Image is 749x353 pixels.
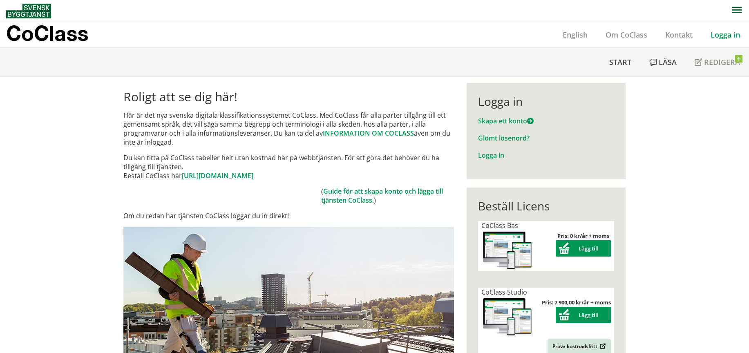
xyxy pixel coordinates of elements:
p: Här är det nya svenska digitala klassifikationssystemet CoClass. Med CoClass får alla parter till... [123,111,454,147]
td: ( .) [321,187,454,205]
a: Guide för att skapa konto och lägga till tjänsten CoClass [321,187,443,205]
a: Om CoClass [597,30,656,40]
a: Skapa ett konto [478,116,534,125]
a: Kontakt [656,30,702,40]
a: CoClass [6,22,106,47]
a: INFORMATION OM COCLASS [323,129,414,138]
button: Lägg till [556,307,611,323]
a: Logga in [478,151,504,160]
button: Lägg till [556,240,611,257]
img: Svensk Byggtjänst [6,4,51,18]
img: coclass-license.jpg [481,230,534,271]
a: Lägg till [556,245,611,252]
img: Outbound.png [598,343,606,349]
span: CoClass Bas [481,221,518,230]
a: Läsa [640,48,686,76]
img: coclass-license.jpg [481,297,534,338]
a: English [554,30,597,40]
a: Start [600,48,640,76]
p: CoClass [6,29,88,38]
p: Om du redan har tjänsten CoClass loggar du in direkt! [123,211,454,220]
span: CoClass Studio [481,288,527,297]
h1: Roligt att se dig här! [123,89,454,104]
div: Beställ Licens [478,199,614,213]
p: Du kan titta på CoClass tabeller helt utan kostnad här på webbtjänsten. För att göra det behöver ... [123,153,454,180]
div: Logga in [478,94,614,108]
a: [URL][DOMAIN_NAME] [182,171,253,180]
a: Lägg till [556,311,611,319]
span: Start [609,57,631,67]
strong: Pris: 0 kr/år + moms [557,232,609,239]
strong: Pris: 7 900,00 kr/år + moms [542,299,611,306]
a: Logga in [702,30,749,40]
a: Glömt lösenord? [478,134,530,143]
span: Läsa [659,57,677,67]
